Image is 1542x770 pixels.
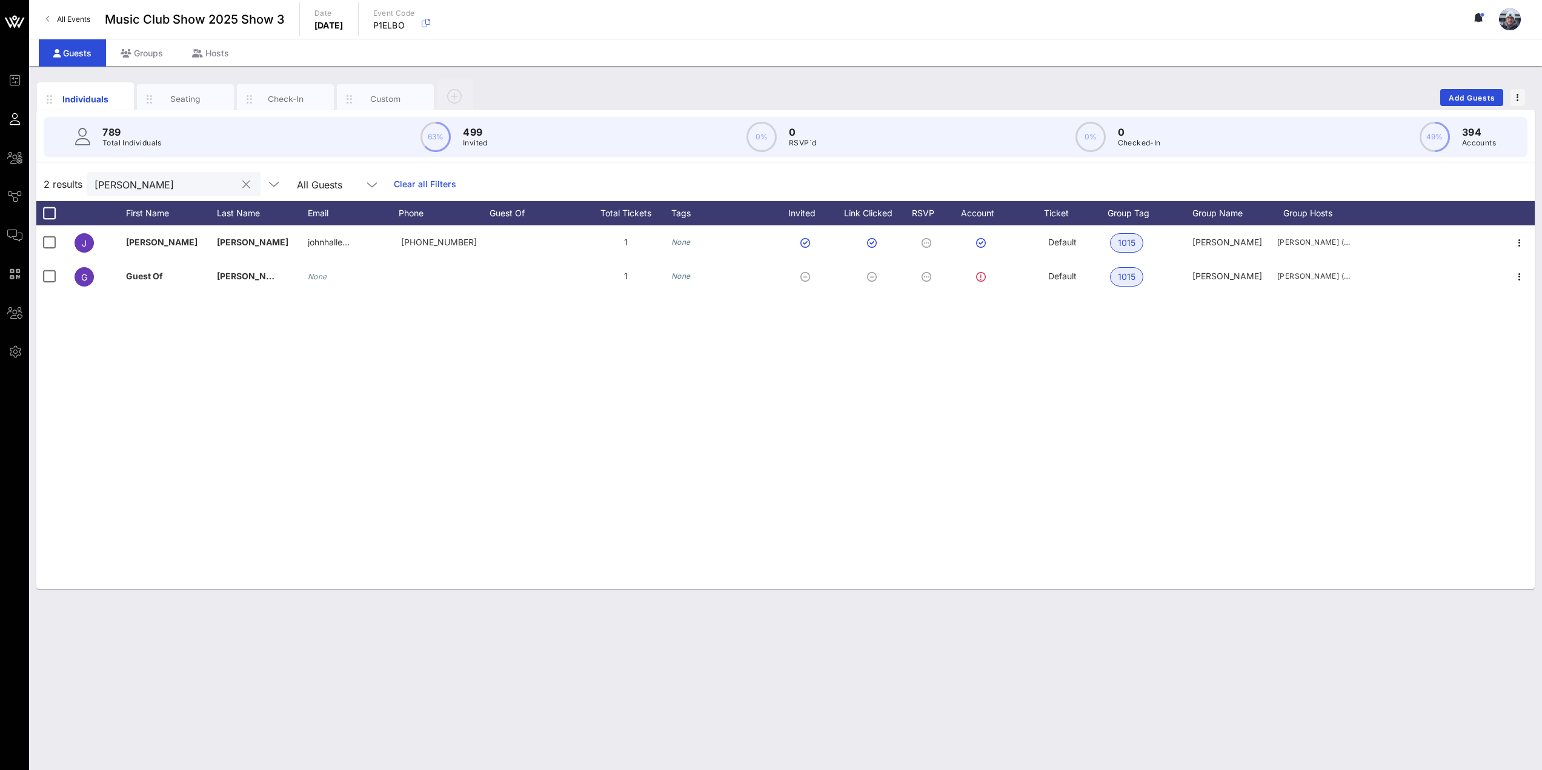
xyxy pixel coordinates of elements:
[217,201,308,225] div: Last Name
[178,39,244,67] div: Hosts
[308,272,327,281] i: None
[671,237,691,247] i: None
[1017,201,1108,225] div: Ticket
[1192,201,1277,225] div: Group Name
[242,179,250,191] button: clear icon
[908,201,950,225] div: RSVP
[399,201,490,225] div: Phone
[1192,271,1262,281] span: [PERSON_NAME]
[81,272,87,282] span: G
[373,7,415,19] p: Event Code
[259,93,313,105] div: Check-In
[82,238,87,248] span: J
[1118,125,1161,139] p: 0
[359,93,413,105] div: Custom
[789,137,816,149] p: RSVP`d
[1448,93,1496,102] span: Add Guests
[463,125,488,139] p: 499
[373,19,415,32] p: P1ELBO
[950,201,1017,225] div: Account
[39,10,98,29] a: All Events
[1118,137,1161,149] p: Checked-In
[1277,236,1350,248] span: [PERSON_NAME] ([PERSON_NAME][EMAIL_ADDRESS][PERSON_NAME][DOMAIN_NAME])
[580,225,671,259] div: 1
[1048,271,1077,281] span: Default
[217,237,288,247] span: [PERSON_NAME]
[401,237,477,247] span: +17038016862
[671,201,774,225] div: Tags
[102,137,162,149] p: Total Individuals
[1048,237,1077,247] span: Default
[1462,137,1496,149] p: Accounts
[126,201,217,225] div: First Name
[297,179,342,190] div: All Guests
[44,177,82,191] span: 2 results
[1277,270,1350,282] span: [PERSON_NAME] ([PERSON_NAME][EMAIL_ADDRESS][PERSON_NAME][DOMAIN_NAME])
[126,237,198,247] span: [PERSON_NAME]
[1108,201,1192,225] div: Group Tag
[102,125,162,139] p: 789
[217,271,288,281] span: [PERSON_NAME]
[490,201,580,225] div: Guest Of
[580,259,671,293] div: 1
[59,93,113,105] div: Individuals
[1440,89,1503,106] button: Add Guests
[159,93,213,105] div: Seating
[394,178,456,191] a: Clear all Filters
[126,271,163,281] span: Guest Of
[308,201,399,225] div: Email
[308,225,350,259] p: johnhalle…
[580,201,671,225] div: Total Tickets
[463,137,488,149] p: Invited
[1192,237,1262,247] span: [PERSON_NAME]
[789,125,816,139] p: 0
[39,39,106,67] div: Guests
[671,271,691,280] i: None
[841,201,908,225] div: Link Clicked
[57,15,90,24] span: All Events
[1118,234,1135,252] span: 1015
[1118,268,1135,286] span: 1015
[106,39,178,67] div: Groups
[774,201,841,225] div: Invited
[105,10,285,28] span: Music Club Show 2025 Show 3
[314,19,344,32] p: [DATE]
[1277,201,1350,225] div: Group Hosts
[1462,125,1496,139] p: 394
[290,172,387,196] div: All Guests
[314,7,344,19] p: Date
